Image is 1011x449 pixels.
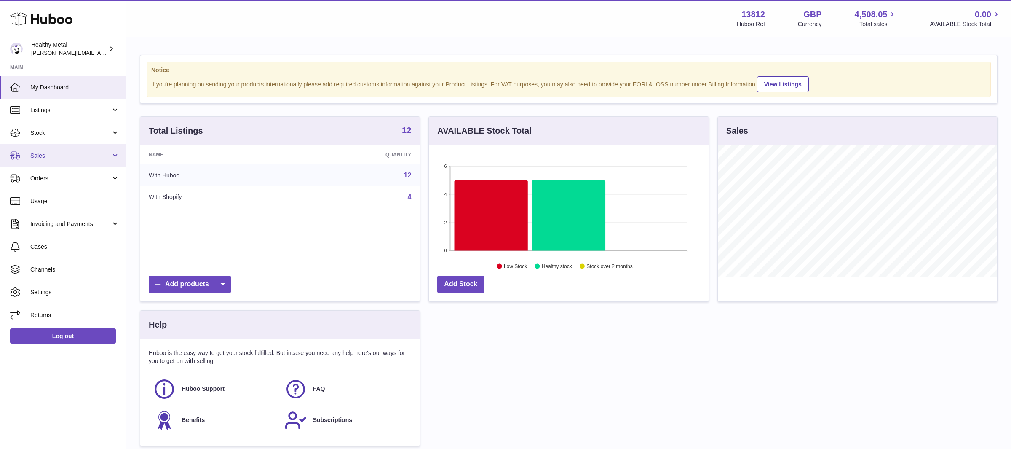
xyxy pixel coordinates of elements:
div: If you're planning on sending your products internationally please add required customs informati... [151,75,986,92]
p: Huboo is the easy way to get your stock fulfilled. But incase you need any help here's our ways f... [149,349,411,365]
a: Benefits [153,409,276,432]
span: Benefits [182,416,205,424]
text: 0 [444,248,447,253]
span: Channels [30,266,120,274]
strong: GBP [803,9,821,20]
a: 12 [404,172,412,179]
div: Healthy Metal [31,41,107,57]
h3: Sales [726,125,748,137]
span: FAQ [313,385,325,393]
strong: 12 [402,126,411,134]
span: Total sales [859,20,897,28]
span: AVAILABLE Stock Total [930,20,1001,28]
a: Huboo Support [153,378,276,401]
text: Low Stock [504,263,527,269]
td: With Huboo [140,164,291,186]
a: Add products [149,276,231,293]
span: Stock [30,129,111,137]
span: Returns [30,311,120,319]
th: Quantity [291,145,420,164]
a: Log out [10,328,116,344]
a: 4,508.05 Total sales [855,9,897,28]
text: 2 [444,220,447,225]
text: 6 [444,164,447,169]
a: 4 [407,194,411,201]
span: Cases [30,243,120,251]
span: Settings [30,288,120,296]
span: Sales [30,152,111,160]
a: View Listings [757,76,809,92]
span: Subscriptions [313,416,352,424]
img: jose@healthy-metal.com [10,43,23,55]
span: [PERSON_NAME][EMAIL_ADDRESS][DOMAIN_NAME] [31,49,169,56]
h3: Help [149,319,167,331]
span: Listings [30,106,111,114]
span: 4,508.05 [855,9,888,20]
a: Subscriptions [284,409,407,432]
text: 4 [444,192,447,197]
span: My Dashboard [30,83,120,91]
span: Orders [30,175,111,183]
h3: Total Listings [149,125,203,137]
span: Invoicing and Payments [30,220,111,228]
strong: 13812 [741,9,765,20]
div: Huboo Ref [737,20,765,28]
span: Usage [30,197,120,205]
h3: AVAILABLE Stock Total [437,125,531,137]
text: Healthy stock [542,263,572,269]
th: Name [140,145,291,164]
a: Add Stock [437,276,484,293]
text: Stock over 2 months [587,263,633,269]
div: Currency [798,20,822,28]
span: Huboo Support [182,385,225,393]
a: 0.00 AVAILABLE Stock Total [930,9,1001,28]
a: FAQ [284,378,407,401]
td: With Shopify [140,186,291,208]
strong: Notice [151,66,986,74]
span: 0.00 [975,9,991,20]
a: 12 [402,126,411,136]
